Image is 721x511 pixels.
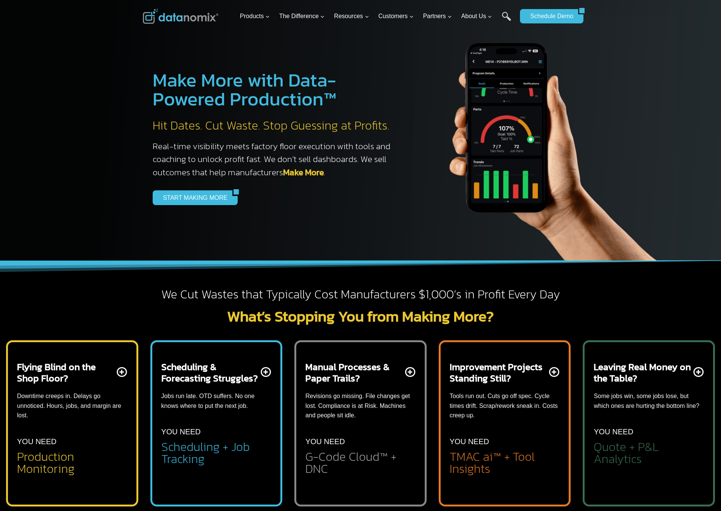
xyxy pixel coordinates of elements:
img: Datanomix [143,9,218,24]
span: Resources [334,11,369,21]
a: Search [502,12,511,29]
span: About Us [461,11,492,21]
h2: Flying Blind on the Shop Floor? [17,361,115,384]
h2: Scheduling + Job Tracking [161,441,272,465]
h2: We Cut Wastes that Typically Cost Manufacturers $1,000’s in Profit Every Day [143,287,578,303]
h2: Manual Processes & Paper Trails? [305,361,404,384]
span: The Difference [279,11,325,21]
a: START MAKING MORE [153,190,232,205]
h2: Improvement Projects Standing Still? [450,361,548,384]
h2: Production Monitoring [17,451,127,475]
p: YOU NEED [594,426,633,438]
a: Make More [283,166,324,179]
h2: G-Code Cloud™ + DNC [305,451,416,475]
p: YOU NEED [450,435,489,448]
h3: Real-time visibility meets factory floor execution with tools and coaching to unlock profit fast.... [153,140,398,179]
h2: Scheduling & Forecasting Struggles? [161,361,260,384]
p: YOU NEED [161,426,201,438]
p: Some jobs win, some jobs lose, but which ones are hurting the bottom line? [594,391,704,411]
a: Schedule Demo [520,9,578,23]
p: Downtime creeps in. Delays go unnoticed. Hours, jobs, and margin are lost. [17,391,127,420]
h2: What’s Stopping You from Making More? [143,309,578,324]
h2: Hit Dates. Cut Waste. Stop Guessing at Profits. [153,118,398,134]
p: Revisions go missing. File changes get lost. Compliance is at Risk. Machines and people sit idle. [305,391,416,420]
p: YOU NEED [305,435,345,448]
h2: TMAC ai™ + Tool Insights [450,451,560,475]
h1: Make More with Data-Powered Production™ [153,71,398,108]
p: Jobs run late. OTD suffers. No one knows where to put the next job. [161,391,272,411]
h2: Leaving Real Money on the Table? [594,361,692,384]
nav: Primary Navigation [237,4,517,29]
p: YOU NEED [17,435,56,448]
span: Partners [423,11,452,21]
span: Products [240,11,270,21]
img: The Datanoix Mobile App available on Android and iOS Devices [413,15,678,261]
p: Tools run out. Cuts go off spec. Cycle times drift. Scrap/rework sneak in. Costs creep up. [450,391,560,420]
h2: Quote + P&L Analytics [594,441,704,465]
span: Customers [378,11,413,21]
